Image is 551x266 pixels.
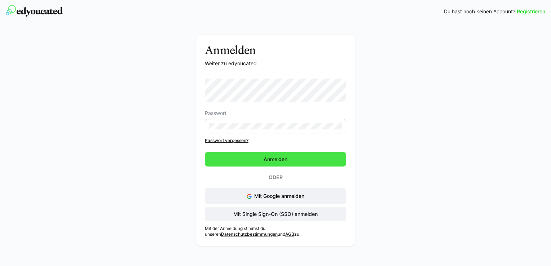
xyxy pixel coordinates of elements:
span: Anmelden [263,156,288,163]
span: Passwort [205,110,226,116]
span: Mit Single Sign-On (SSO) anmelden [232,210,319,218]
a: Registrieren [517,8,545,15]
img: edyoucated [6,5,63,17]
p: Mit der Anmeldung stimmst du unseren und zu. [205,226,346,237]
span: Mit Google anmelden [254,193,304,199]
button: Mit Single Sign-On (SSO) anmelden [205,207,346,221]
a: AGB [285,231,294,237]
button: Mit Google anmelden [205,188,346,204]
button: Anmelden [205,152,346,167]
a: Datenschutzbestimmungen [221,231,278,237]
a: Passwort vergessen? [205,138,346,143]
p: Oder [258,172,293,182]
p: Weiter zu edyoucated [205,60,346,67]
span: Du hast noch keinen Account? [444,8,515,15]
h3: Anmelden [205,43,346,57]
